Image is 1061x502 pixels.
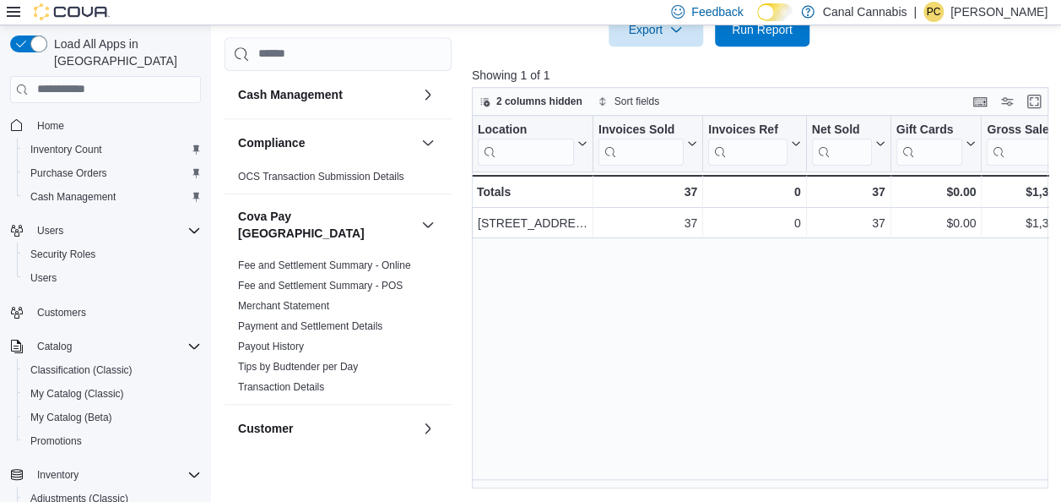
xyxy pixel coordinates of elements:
span: Home [37,119,64,133]
a: Customers [30,303,93,323]
button: Users [17,266,208,290]
button: Compliance [418,132,438,152]
button: Customers [3,300,208,325]
button: Inventory Count [17,138,208,161]
button: Cova Pay [GEOGRAPHIC_DATA] [418,214,438,234]
button: Run Report [715,13,809,46]
button: Sort fields [591,91,666,112]
span: Sort fields [614,95,659,108]
span: Inventory Count [24,139,201,160]
a: Merchant Statement [238,299,329,311]
a: Tips by Budtender per Day [238,360,358,372]
span: Load All Apps in [GEOGRAPHIC_DATA] [47,35,201,69]
button: Promotions [17,429,208,453]
button: Compliance [238,134,414,150]
span: PC [927,2,941,22]
span: Purchase Orders [24,163,201,183]
button: Export [609,13,703,46]
button: Purchase Orders [17,161,208,185]
span: Inventory Count [30,143,102,156]
div: Invoices Ref [708,122,787,165]
button: Customer [238,419,414,436]
a: Purchase Orders [24,163,114,183]
a: Inventory Count [24,139,109,160]
div: 0 [708,182,800,202]
button: Users [3,219,208,243]
p: Showing 1 of 1 [472,67,1054,84]
span: Inventory [37,468,78,482]
span: Catalog [37,340,72,353]
span: Run Report [732,21,793,38]
button: Catalog [30,336,78,357]
span: Fee and Settlement Summary - Online [238,258,411,271]
span: My Catalog (Beta) [24,407,201,428]
span: Dark Mode [757,21,758,22]
button: Inventory [3,463,208,487]
a: Classification (Classic) [24,360,139,380]
button: Gift Cards [896,122,977,165]
span: Export [619,13,693,46]
span: Users [30,221,201,241]
button: Cash Management [238,85,414,102]
a: Cash Management [24,187,122,207]
span: Merchant Statement [238,298,329,312]
button: Customer [418,417,438,438]
button: 2 columns hidden [473,91,589,112]
span: Users [30,271,57,285]
div: Net Sold [812,122,872,165]
button: Display options [997,91,1017,112]
a: OCS Transaction Submission Details [238,170,404,182]
span: My Catalog (Classic) [24,384,201,404]
span: My Catalog (Beta) [30,411,112,424]
button: Cash Management [418,84,438,104]
button: Catalog [3,335,208,358]
div: [STREET_ADDRESS] [478,213,587,233]
span: OCS Transaction Submission Details [238,169,404,183]
button: Home [3,113,208,138]
span: Customers [30,302,201,323]
span: Feedback [691,3,743,20]
span: Cash Management [30,190,116,204]
div: $0.00 [896,213,977,233]
button: Classification (Classic) [17,358,208,382]
span: Inventory [30,465,201,485]
a: My Catalog (Beta) [24,407,119,428]
span: Payout History [238,339,304,352]
a: Transaction Details [238,380,324,392]
span: Customers [37,306,86,319]
button: Cova Pay [GEOGRAPHIC_DATA] [238,207,414,241]
span: Classification (Classic) [30,363,133,377]
div: Invoices Ref [708,122,787,138]
div: 37 [812,213,885,233]
button: Enter fullscreen [1024,91,1044,112]
a: Fee and Settlement Summary - Online [238,259,411,270]
span: Payment and Settlement Details [238,319,382,332]
button: My Catalog (Classic) [17,382,208,406]
span: Transaction Details [238,379,324,393]
span: Promotions [24,431,201,451]
button: Invoices Sold [598,122,697,165]
span: My Catalog (Classic) [30,387,124,401]
div: Location [478,122,574,138]
span: Home [30,115,201,136]
div: Compliance [225,166,452,193]
span: Cash Management [24,187,201,207]
button: Net Sold [812,122,885,165]
span: Fee and Settlement Summary - POS [238,278,403,292]
div: Patrick Ciantar [923,2,944,22]
button: Location [478,122,587,165]
div: 37 [598,182,697,202]
span: Security Roles [24,244,201,265]
button: Invoices Ref [708,122,800,165]
span: Users [37,224,63,237]
a: Users [24,268,63,288]
button: Cash Management [17,185,208,209]
div: Gift Cards [896,122,963,138]
div: Invoices Sold [598,122,684,165]
p: | [913,2,917,22]
span: Purchase Orders [30,166,107,180]
p: [PERSON_NAME] [950,2,1047,22]
h3: Cash Management [238,85,343,102]
button: Keyboard shortcuts [970,91,990,112]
